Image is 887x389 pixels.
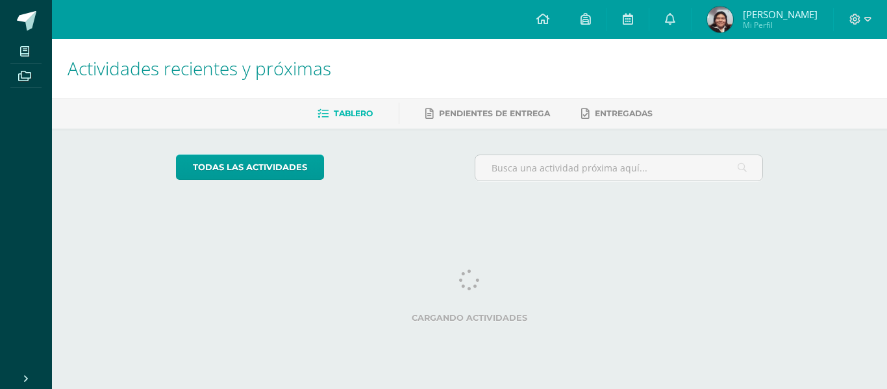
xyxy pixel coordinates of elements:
[707,6,733,32] img: e27cf34c3a273a5c895db822b70d9e8d.png
[68,56,331,81] span: Actividades recientes y próximas
[176,155,324,180] a: todas las Actividades
[475,155,763,181] input: Busca una actividad próxima aquí...
[743,8,818,21] span: [PERSON_NAME]
[334,108,373,118] span: Tablero
[425,103,550,124] a: Pendientes de entrega
[318,103,373,124] a: Tablero
[743,19,818,31] span: Mi Perfil
[176,313,764,323] label: Cargando actividades
[439,108,550,118] span: Pendientes de entrega
[581,103,653,124] a: Entregadas
[595,108,653,118] span: Entregadas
